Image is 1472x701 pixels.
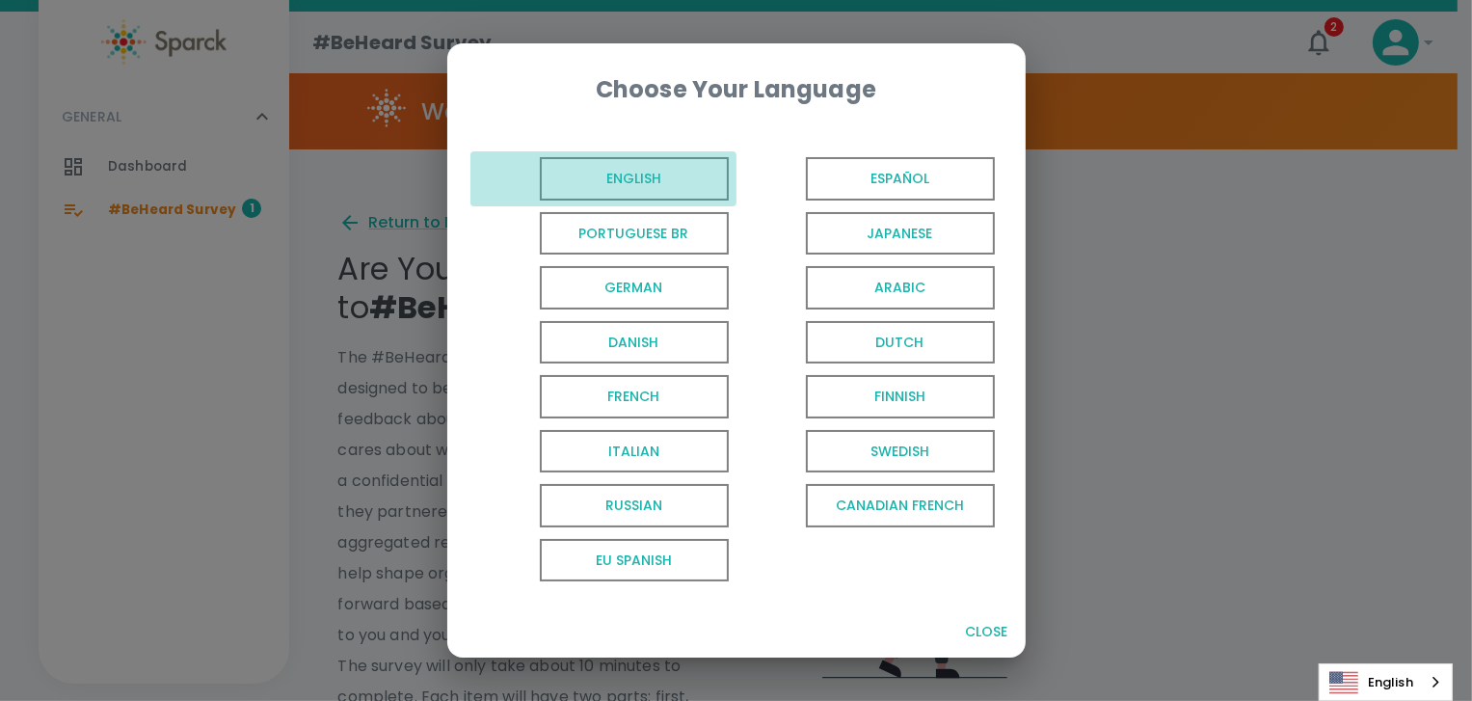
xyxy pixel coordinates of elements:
[470,424,736,479] button: Italian
[470,533,736,588] button: EU Spanish
[470,206,736,261] button: Portuguese BR
[806,484,995,527] span: Canadian French
[1320,664,1452,700] a: English
[806,375,995,418] span: Finnish
[736,424,1003,479] button: Swedish
[806,212,995,256] span: Japanese
[806,157,995,201] span: Español
[736,206,1003,261] button: Japanese
[470,151,736,206] button: English
[736,369,1003,424] button: Finnish
[1319,663,1453,701] aside: Language selected: English
[478,74,995,105] div: Choose Your Language
[540,430,729,473] span: Italian
[736,260,1003,315] button: Arabic
[540,539,729,582] span: EU Spanish
[470,260,736,315] button: German
[1319,663,1453,701] div: Language
[540,157,729,201] span: English
[470,315,736,370] button: Danish
[470,369,736,424] button: French
[956,614,1018,650] button: Close
[540,484,729,527] span: Russian
[540,212,729,256] span: Portuguese BR
[540,375,729,418] span: French
[806,321,995,364] span: Dutch
[806,430,995,473] span: Swedish
[736,478,1003,533] button: Canadian French
[540,321,729,364] span: Danish
[736,151,1003,206] button: Español
[806,266,995,310] span: Arabic
[540,266,729,310] span: German
[736,315,1003,370] button: Dutch
[470,478,736,533] button: Russian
